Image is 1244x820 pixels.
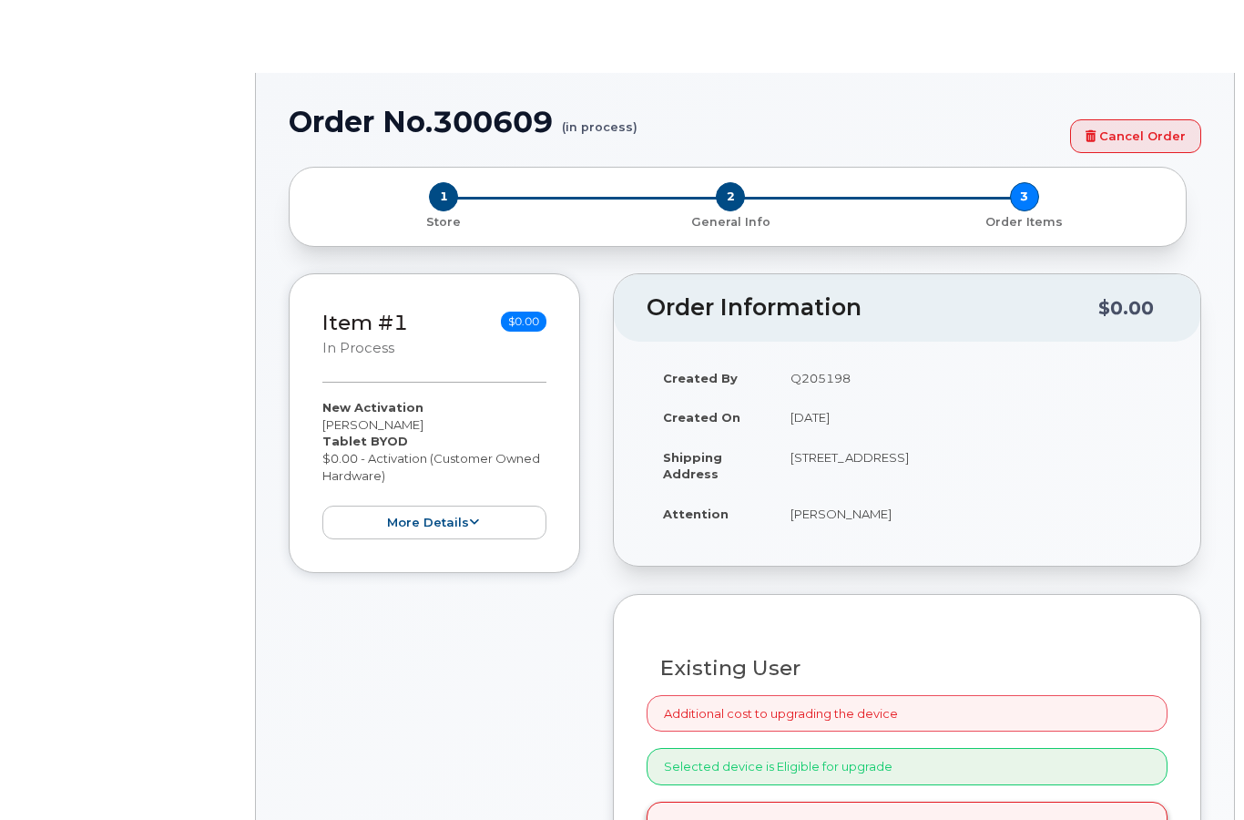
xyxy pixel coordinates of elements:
[501,312,546,332] span: $0.00
[304,211,584,231] a: 1 Store
[311,214,576,231] p: Store
[322,340,394,356] small: in process
[289,106,1061,138] h1: Order No.300609
[1098,291,1154,325] div: $0.00
[774,437,1168,494] td: [STREET_ADDRESS]
[774,358,1168,398] td: Q205198
[660,657,1154,680] h3: Existing User
[322,434,408,448] strong: Tablet BYOD
[647,748,1168,785] div: Selected device is Eligible for upgrade
[429,182,458,211] span: 1
[322,310,408,335] a: Item #1
[562,106,637,134] small: (in process)
[663,507,729,521] strong: Attention
[774,397,1168,437] td: [DATE]
[322,506,546,539] button: more details
[322,400,423,415] strong: New Activation
[774,494,1168,534] td: [PERSON_NAME]
[591,214,871,231] p: General Info
[663,371,738,385] strong: Created By
[584,211,878,231] a: 2 General Info
[647,695,1168,733] div: Additional cost to upgrading the device
[647,295,1098,321] h2: Order Information
[1070,119,1201,153] a: Cancel Order
[322,399,546,539] div: [PERSON_NAME] $0.00 - Activation (Customer Owned Hardware)
[716,182,745,211] span: 2
[663,410,740,425] strong: Created On
[663,450,722,482] strong: Shipping Address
